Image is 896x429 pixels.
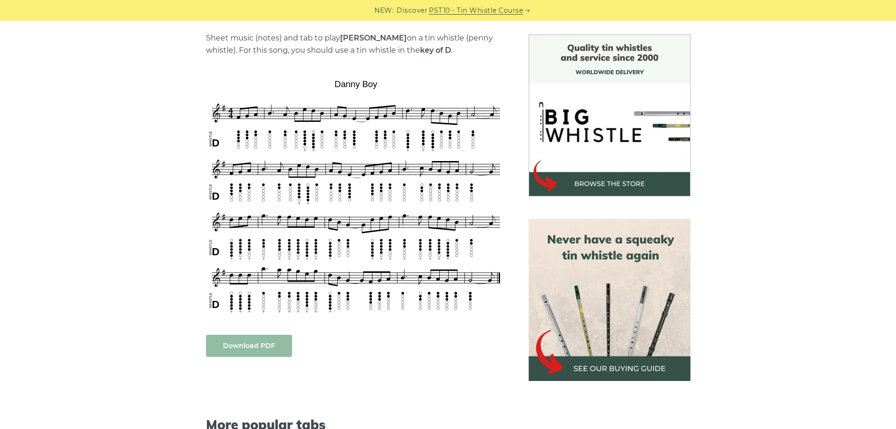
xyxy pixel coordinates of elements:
[429,5,523,16] a: PST10 - Tin Whistle Course
[396,5,428,16] span: Discover
[529,219,690,381] img: tin whistle buying guide
[206,76,506,316] img: Danny Boy Tin Whistle Tab & Sheet Music
[206,32,506,57] p: Sheet music (notes) and tab to play on a tin whistle (penny whistle). For this song, you should u...
[340,33,407,42] strong: [PERSON_NAME]
[420,46,451,55] strong: key of D
[529,34,690,196] img: BigWhistle Tin Whistle Store
[374,5,394,16] span: NEW:
[206,335,292,357] a: Download PDF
